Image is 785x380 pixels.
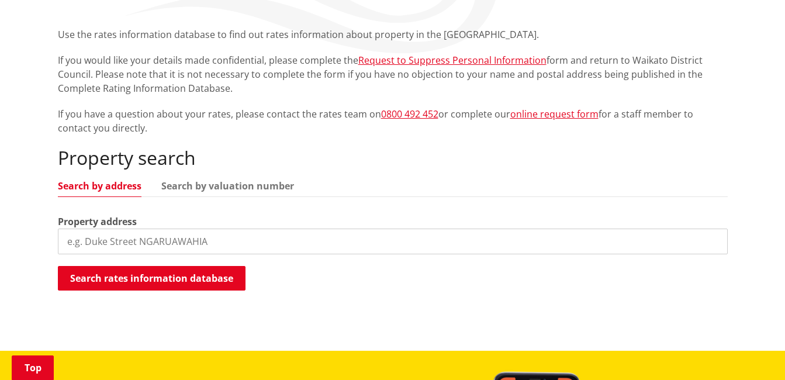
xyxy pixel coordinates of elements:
[381,108,438,120] a: 0800 492 452
[161,181,294,191] a: Search by valuation number
[510,108,599,120] a: online request form
[58,27,728,42] p: Use the rates information database to find out rates information about property in the [GEOGRAPHI...
[58,229,728,254] input: e.g. Duke Street NGARUAWAHIA
[58,181,141,191] a: Search by address
[58,215,137,229] label: Property address
[358,54,547,67] a: Request to Suppress Personal Information
[58,53,728,95] p: If you would like your details made confidential, please complete the form and return to Waikato ...
[58,107,728,135] p: If you have a question about your rates, please contact the rates team on or complete our for a s...
[58,266,245,291] button: Search rates information database
[12,355,54,380] a: Top
[58,147,728,169] h2: Property search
